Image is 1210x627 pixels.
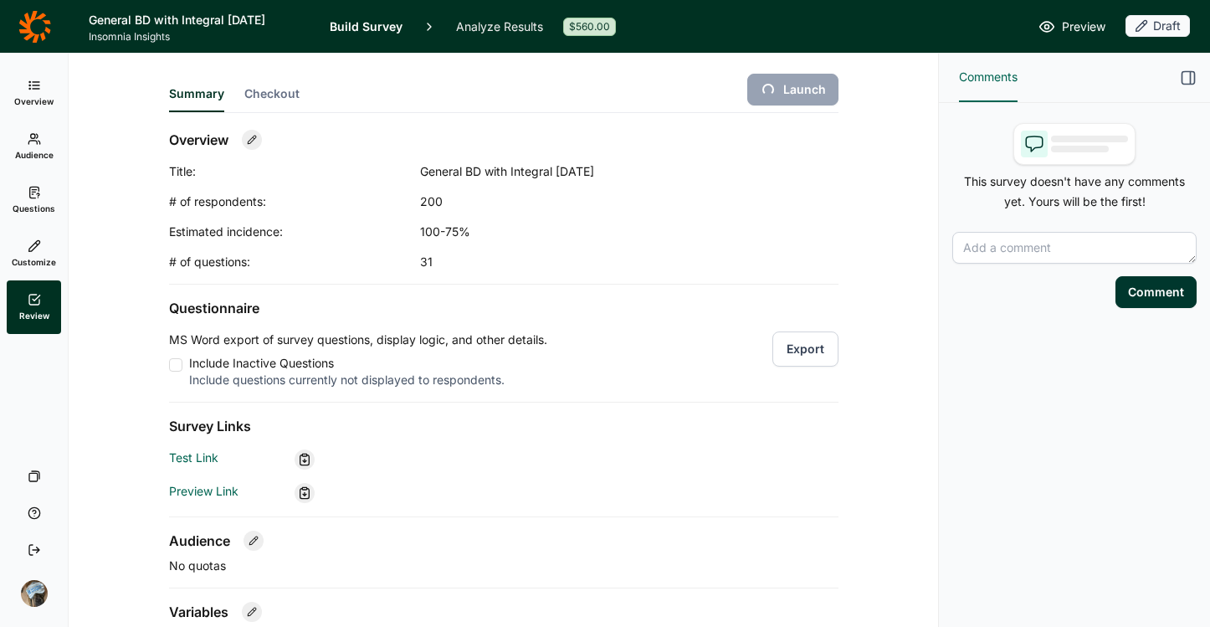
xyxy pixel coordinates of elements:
[15,149,54,161] span: Audience
[7,120,61,173] a: Audience
[169,331,547,348] p: MS Word export of survey questions, display logic, and other details.
[169,531,230,551] h2: Audience
[420,193,755,210] div: 200
[1038,17,1105,37] a: Preview
[12,256,56,268] span: Customize
[420,224,755,240] div: 100-75%
[13,203,55,214] span: Questions
[1125,15,1190,39] button: Draft
[420,163,755,180] div: General BD with Integral [DATE]
[169,416,838,436] h2: Survey Links
[420,254,755,270] div: 31
[19,310,49,321] span: Review
[169,193,420,210] div: # of respondents:
[1115,276,1197,308] button: Comment
[169,450,218,465] a: Test Link
[1125,15,1190,37] div: Draft
[169,298,838,318] h2: Questionnaire
[959,67,1018,87] span: Comments
[169,85,224,112] button: Summary
[169,602,228,622] h2: Variables
[772,331,838,367] button: Export
[244,85,300,102] span: Checkout
[1062,17,1105,37] span: Preview
[295,450,315,470] div: Copy link
[89,10,310,30] h1: General BD with Integral [DATE]
[21,580,48,607] img: ocn8z7iqvmiiaveqkfqd.png
[959,54,1018,102] button: Comments
[7,227,61,280] a: Customize
[169,558,838,574] p: No quotas
[189,355,547,372] div: Include Inactive Questions
[295,483,315,503] div: Copy link
[169,484,238,498] a: Preview Link
[7,280,61,334] a: Review
[169,254,420,270] div: # of questions:
[7,66,61,120] a: Overview
[7,173,61,227] a: Questions
[169,163,420,180] div: Title:
[169,224,420,240] div: Estimated incidence:
[952,172,1197,212] p: This survey doesn't have any comments yet. Yours will be the first!
[189,372,547,388] div: Include questions currently not displayed to respondents.
[563,18,616,36] div: $560.00
[169,130,228,150] h2: Overview
[14,95,54,107] span: Overview
[89,30,310,44] span: Insomnia Insights
[747,74,838,105] button: Launch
